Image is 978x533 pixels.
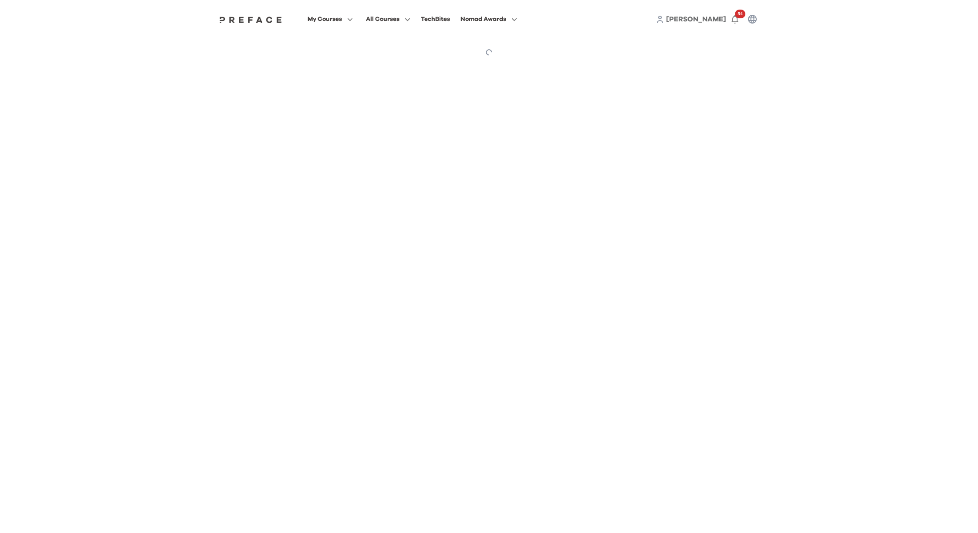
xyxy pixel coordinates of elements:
button: My Courses [305,14,355,25]
span: [PERSON_NAME] [666,16,726,23]
button: All Courses [363,14,413,25]
span: Nomad Awards [460,14,506,24]
a: [PERSON_NAME] [666,14,726,24]
div: TechBites [421,14,450,24]
img: Preface Logo [217,16,284,23]
span: My Courses [308,14,342,24]
span: All Courses [366,14,399,24]
button: 54 [726,10,744,28]
button: Nomad Awards [458,14,520,25]
span: 54 [735,10,745,18]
